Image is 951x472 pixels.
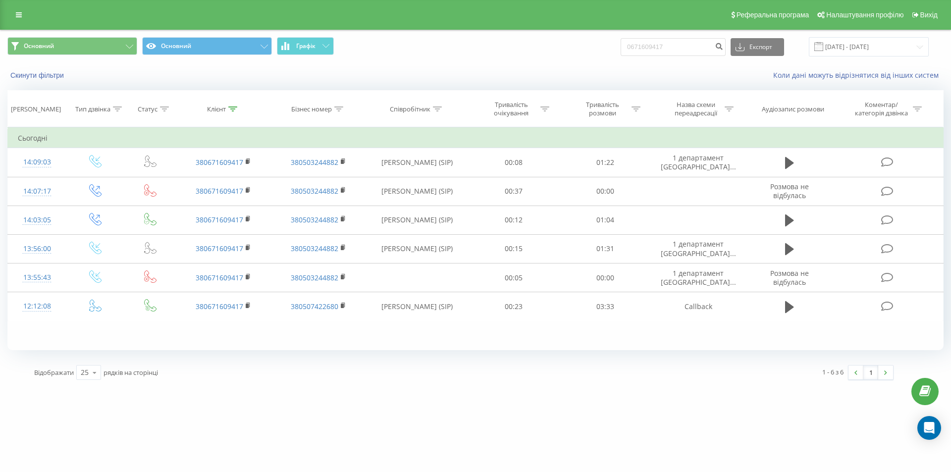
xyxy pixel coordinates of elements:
span: Вихід [920,11,938,19]
button: Скинути фільтри [7,71,69,80]
span: Розмова не відбулась [770,268,809,287]
button: Графік [277,37,334,55]
span: 1 департамент [GEOGRAPHIC_DATA]... [661,239,736,258]
td: [PERSON_NAME] (SIP) [366,292,468,321]
td: 03:33 [559,292,650,321]
div: Назва схеми переадресації [669,101,722,117]
div: 14:07:17 [18,182,56,201]
span: Графік [296,43,316,50]
span: Реферальна програма [737,11,809,19]
div: Тип дзвінка [75,105,110,113]
span: Основний [24,42,54,50]
div: Тривалість розмови [576,101,629,117]
a: 380671609417 [196,186,243,196]
div: Open Intercom Messenger [917,416,941,440]
td: [PERSON_NAME] (SIP) [366,177,468,206]
td: 01:04 [559,206,650,234]
td: [PERSON_NAME] (SIP) [366,206,468,234]
a: 380503244882 [291,244,338,253]
div: 13:56:00 [18,239,56,259]
div: Коментар/категорія дзвінка [852,101,910,117]
a: 380503244882 [291,157,338,167]
td: [PERSON_NAME] (SIP) [366,148,468,177]
div: 25 [81,367,89,377]
a: Коли дані можуть відрізнятися вiд інших систем [773,70,944,80]
input: Пошук за номером [621,38,726,56]
a: 380671609417 [196,157,243,167]
td: Callback [651,292,746,321]
div: Клієнт [207,105,226,113]
div: 14:09:03 [18,153,56,172]
td: 01:31 [559,234,650,263]
td: 00:08 [468,148,559,177]
a: 380507422680 [291,302,338,311]
div: 1 - 6 з 6 [822,367,844,377]
td: 00:05 [468,263,559,292]
button: Експорт [731,38,784,56]
div: Статус [138,105,158,113]
td: 01:22 [559,148,650,177]
a: 380503244882 [291,215,338,224]
div: [PERSON_NAME] [11,105,61,113]
div: 14:03:05 [18,210,56,230]
a: 380671609417 [196,244,243,253]
a: 1 [863,366,878,379]
div: Співробітник [390,105,430,113]
td: 00:00 [559,263,650,292]
div: Тривалість очікування [485,101,538,117]
td: 00:00 [559,177,650,206]
a: 380671609417 [196,302,243,311]
td: 00:23 [468,292,559,321]
button: Основний [142,37,272,55]
button: Основний [7,37,137,55]
div: 12:12:08 [18,297,56,316]
div: Аудіозапис розмови [762,105,824,113]
span: Розмова не відбулась [770,182,809,200]
div: Бізнес номер [291,105,332,113]
span: Налаштування профілю [826,11,903,19]
a: 380671609417 [196,215,243,224]
td: 00:15 [468,234,559,263]
span: Відображати [34,368,74,377]
a: 380671609417 [196,273,243,282]
div: 13:55:43 [18,268,56,287]
span: 1 департамент [GEOGRAPHIC_DATA]... [661,153,736,171]
td: 00:37 [468,177,559,206]
span: рядків на сторінці [104,368,158,377]
td: Сьогодні [8,128,944,148]
td: [PERSON_NAME] (SIP) [366,234,468,263]
a: 380503244882 [291,186,338,196]
a: 380503244882 [291,273,338,282]
td: 00:12 [468,206,559,234]
span: 1 департамент [GEOGRAPHIC_DATA]... [661,268,736,287]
